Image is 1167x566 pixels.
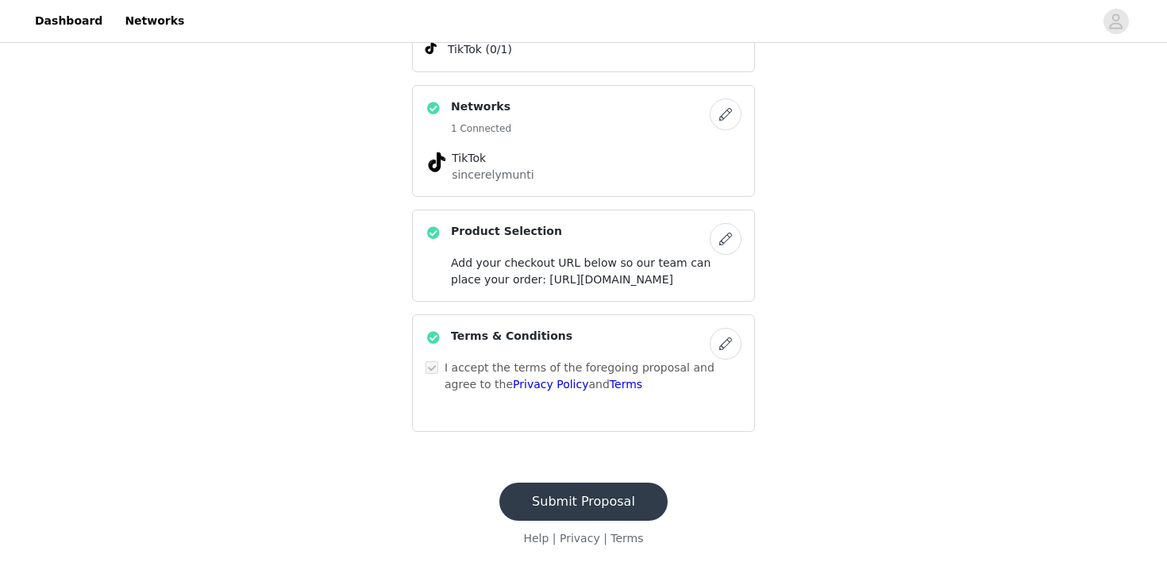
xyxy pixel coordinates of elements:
p: I accept the terms of the foregoing proposal and agree to the and [445,360,741,393]
p: sincerelymunti [452,167,715,183]
a: Privacy Policy [513,378,588,391]
h4: Terms & Conditions [451,328,572,345]
a: Dashboard [25,3,112,39]
span: | [603,532,607,545]
a: Terms [610,532,643,545]
h4: Product Selection [451,223,562,240]
a: Privacy [560,532,600,545]
a: Networks [115,3,194,39]
div: Terms & Conditions [412,314,755,432]
div: Networks [412,85,755,197]
h4: TikTok [452,150,715,167]
a: Terms [610,378,642,391]
div: avatar [1108,9,1123,34]
div: Product Selection [412,210,755,302]
span: | [553,532,557,545]
span: TikTok (0/1) [448,41,512,58]
h5: 1 Connected [451,121,511,136]
h4: Networks [451,98,511,115]
button: Submit Proposal [499,483,668,521]
span: Add your checkout URL below so our team can place your order: [URL][DOMAIN_NAME] [451,256,711,286]
a: Help [523,532,549,545]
